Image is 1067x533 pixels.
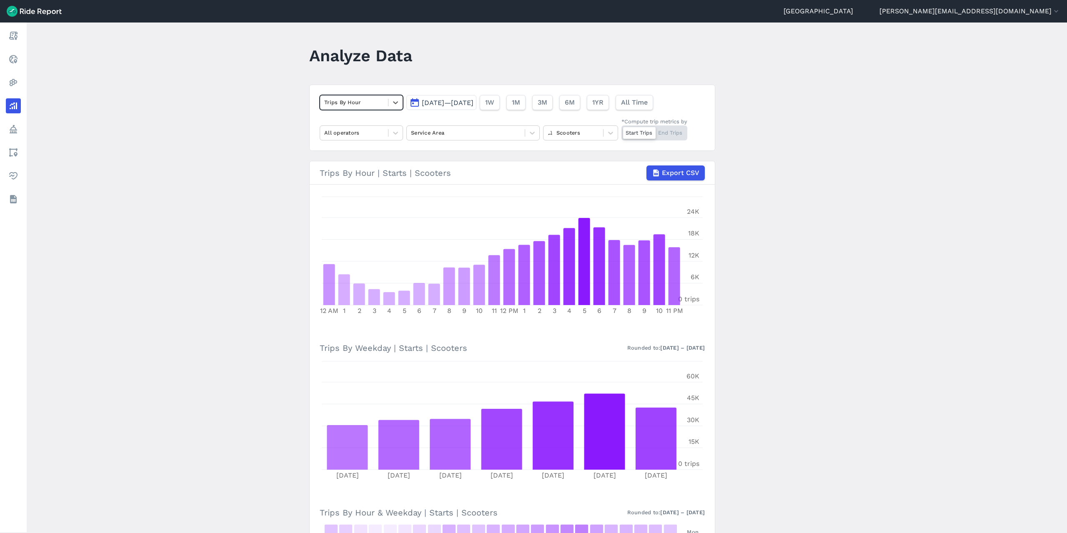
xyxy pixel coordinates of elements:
tspan: 5 [403,307,406,315]
div: Rounded to: [627,508,705,516]
tspan: 10 [656,307,663,315]
strong: [DATE] – [DATE] [660,509,705,515]
h1: Analyze Data [309,44,412,67]
span: 1YR [592,98,604,108]
button: 6M [559,95,580,110]
tspan: 60K [686,372,699,380]
tspan: 12K [689,251,699,259]
tspan: 18K [688,229,699,237]
tspan: 1 [343,307,346,315]
strong: [DATE] – [DATE] [660,345,705,351]
tspan: 0 trips [678,295,699,303]
button: 1W [480,95,500,110]
tspan: 10 [476,307,483,315]
tspan: 9 [462,307,466,315]
a: Areas [6,145,21,160]
div: *Compute trip metrics by [621,118,687,125]
div: Trips By Hour | Starts | Scooters [320,165,705,180]
tspan: [DATE] [336,471,359,479]
button: All Time [616,95,653,110]
tspan: 2 [538,307,541,315]
tspan: [DATE] [491,471,513,479]
tspan: 15K [689,438,699,445]
tspan: 2 [358,307,361,315]
button: [PERSON_NAME][EMAIL_ADDRESS][DOMAIN_NAME] [879,6,1060,16]
span: 1M [512,98,520,108]
img: Ride Report [7,6,62,17]
tspan: 30K [687,416,699,424]
span: [DATE]—[DATE] [422,99,473,107]
h3: Trips By Hour & Weekday | Starts | Scooters [320,501,705,524]
a: Datasets [6,192,21,207]
span: 1W [485,98,494,108]
button: 3M [532,95,553,110]
tspan: 4 [567,307,571,315]
tspan: [DATE] [594,471,616,479]
span: Export CSV [662,168,699,178]
tspan: 3 [553,307,556,315]
tspan: 8 [447,307,451,315]
tspan: 12 AM [320,307,338,315]
h3: Trips By Weekday | Starts | Scooters [320,336,705,359]
tspan: 7 [613,307,616,315]
tspan: 45K [687,394,699,402]
tspan: [DATE] [542,471,564,479]
tspan: 1 [523,307,526,315]
tspan: 4 [387,307,391,315]
tspan: 6 [417,307,421,315]
tspan: 11 [492,307,497,315]
a: Realtime [6,52,21,67]
a: Policy [6,122,21,137]
div: Rounded to: [627,344,705,352]
tspan: 0 trips [678,460,699,468]
button: 1YR [587,95,609,110]
tspan: 6K [691,273,699,281]
span: 3M [538,98,547,108]
tspan: 5 [583,307,586,315]
tspan: [DATE] [645,471,667,479]
tspan: [DATE] [388,471,410,479]
tspan: 6 [597,307,601,315]
tspan: 24K [687,208,699,215]
tspan: 7 [433,307,436,315]
tspan: 11 PM [666,307,683,315]
button: Export CSV [646,165,705,180]
tspan: 9 [642,307,646,315]
button: 1M [506,95,526,110]
a: [GEOGRAPHIC_DATA] [784,6,853,16]
a: Heatmaps [6,75,21,90]
tspan: 3 [373,307,376,315]
a: Health [6,168,21,183]
tspan: 8 [627,307,631,315]
a: Analyze [6,98,21,113]
span: All Time [621,98,648,108]
a: Report [6,28,21,43]
button: [DATE]—[DATE] [406,95,476,110]
tspan: [DATE] [439,471,462,479]
tspan: 12 PM [500,307,518,315]
span: 6M [565,98,575,108]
